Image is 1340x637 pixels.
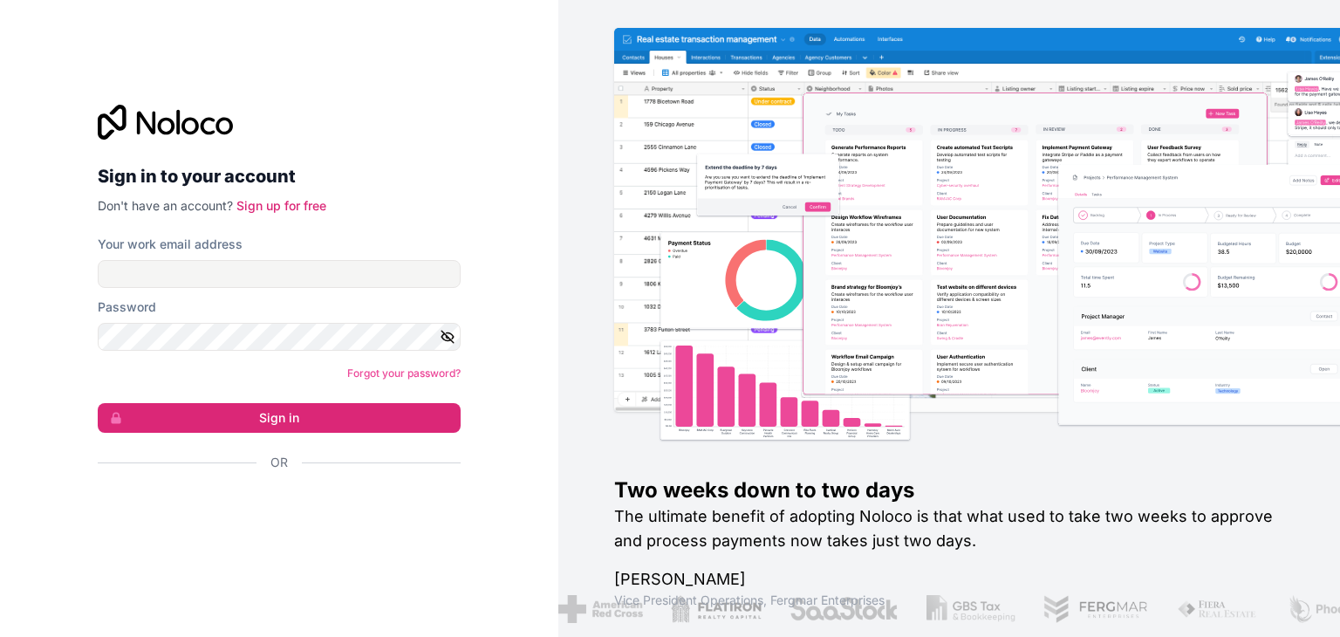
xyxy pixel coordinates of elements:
a: Sign up for free [236,198,326,213]
label: Password [98,298,156,316]
label: Your work email address [98,236,243,253]
button: Sign in [98,403,461,433]
input: Password [98,323,461,351]
a: Forgot your password? [347,366,461,380]
h2: The ultimate benefit of adopting Noloco is that what used to take two weeks to approve and proces... [614,504,1284,553]
span: Don't have an account? [98,198,233,213]
span: Or [270,454,288,471]
h2: Sign in to your account [98,161,461,192]
h1: Vice President Operations , Fergmar Enterprises [614,592,1284,609]
img: /assets/american-red-cross-BAupjrZR.png [545,595,630,623]
input: Email address [98,260,461,288]
h1: Two weeks down to two days [614,476,1284,504]
h1: [PERSON_NAME] [614,567,1284,592]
